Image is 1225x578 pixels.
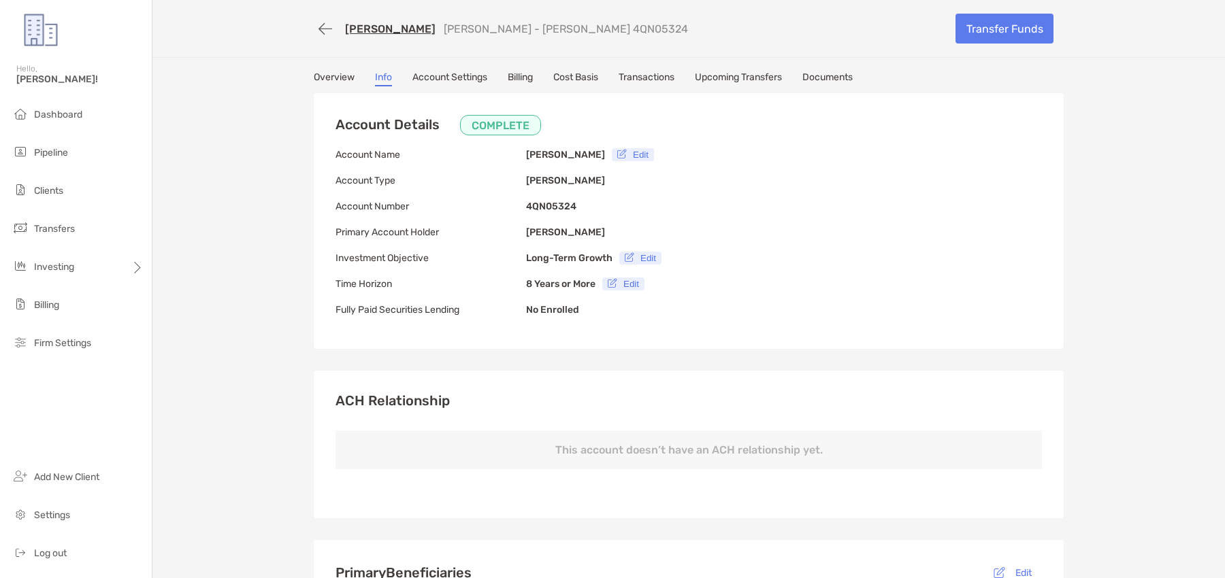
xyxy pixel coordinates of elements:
[695,71,782,86] a: Upcoming Transfers
[526,278,595,290] b: 8 Years or More
[12,296,29,312] img: billing icon
[375,71,392,86] a: Info
[444,22,688,35] p: [PERSON_NAME] - [PERSON_NAME] 4QN05324
[526,149,605,160] b: [PERSON_NAME]
[336,392,1042,409] h3: ACH Relationship
[336,275,526,292] p: Time Horizon
[34,299,59,311] span: Billing
[34,547,67,559] span: Log out
[526,304,579,316] b: No Enrolled
[314,71,355,86] a: Overview
[472,117,529,134] p: COMPLETE
[526,175,605,186] b: [PERSON_NAME]
[526,201,576,212] b: 4QN05324
[619,252,661,265] button: Edit
[12,105,29,122] img: dashboard icon
[336,224,526,241] p: Primary Account Holder
[16,73,144,85] span: [PERSON_NAME]!
[34,337,91,349] span: Firm Settings
[336,250,526,267] p: Investment Objective
[12,334,29,350] img: firm-settings icon
[34,185,63,197] span: Clients
[336,115,541,135] h3: Account Details
[553,71,598,86] a: Cost Basis
[34,261,74,273] span: Investing
[802,71,853,86] a: Documents
[34,509,70,521] span: Settings
[34,109,82,120] span: Dashboard
[612,148,654,161] button: Edit
[994,567,1005,578] img: button icon
[602,277,644,290] button: Edit
[16,5,65,54] img: Zoe Logo
[336,301,526,318] p: Fully Paid Securities Lending
[345,22,436,35] a: [PERSON_NAME]
[619,71,674,86] a: Transactions
[955,14,1053,44] a: Transfer Funds
[34,147,68,158] span: Pipeline
[12,220,29,236] img: transfers icon
[12,544,29,560] img: logout icon
[12,506,29,522] img: settings icon
[526,252,612,264] b: Long-Term Growth
[336,146,526,163] p: Account Name
[412,71,487,86] a: Account Settings
[34,471,99,483] span: Add New Client
[508,71,533,86] a: Billing
[336,172,526,189] p: Account Type
[12,468,29,484] img: add_new_client icon
[12,258,29,274] img: investing icon
[12,182,29,198] img: clients icon
[526,226,605,238] b: [PERSON_NAME]
[34,223,75,235] span: Transfers
[12,143,29,160] img: pipeline icon
[336,198,526,215] p: Account Number
[336,430,1042,469] p: This account doesn’t have an ACH relationship yet.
